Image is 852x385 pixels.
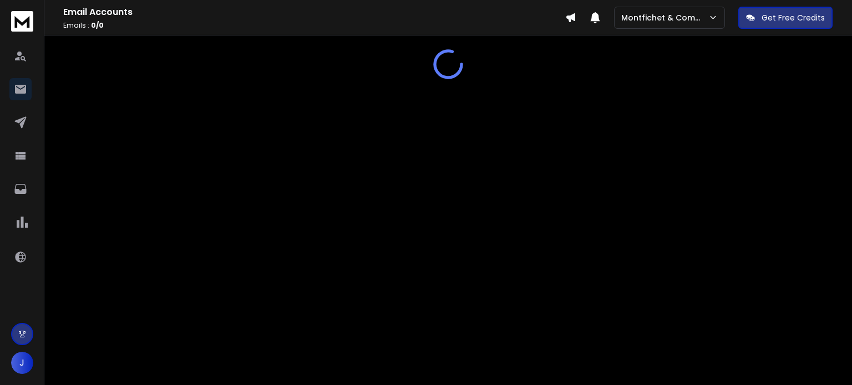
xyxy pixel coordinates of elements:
button: Get Free Credits [738,7,833,29]
button: J [11,352,33,374]
span: 0 / 0 [91,20,104,30]
p: Emails : [63,21,565,30]
img: logo [11,11,33,32]
h1: Email Accounts [63,6,565,19]
p: Get Free Credits [762,12,825,23]
p: Montfichet & Company [621,12,708,23]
